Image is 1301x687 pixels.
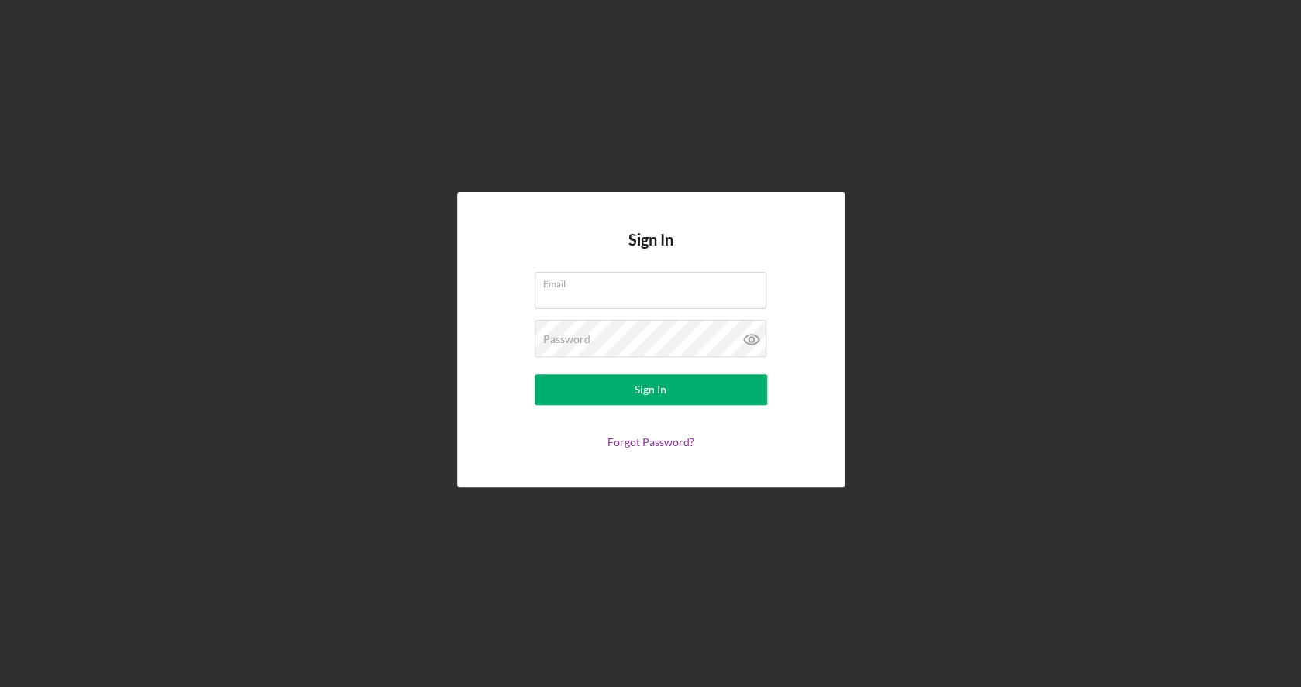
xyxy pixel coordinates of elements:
div: Sign In [635,374,666,405]
h4: Sign In [628,231,673,272]
label: Password [543,333,590,345]
label: Email [543,273,766,290]
a: Forgot Password? [607,435,694,448]
button: Sign In [535,374,767,405]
